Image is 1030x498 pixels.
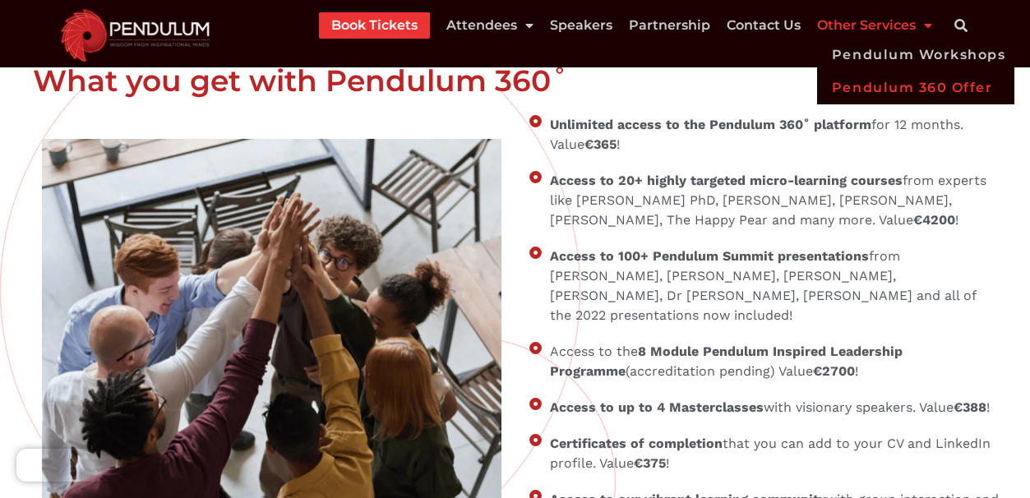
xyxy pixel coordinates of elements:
span: Unlimited access to the Pendulum 360˚ platform [550,117,871,132]
p: Access to the (accreditation pending) Value ! [550,342,1000,381]
a: Book Tickets [331,12,418,39]
p: from [PERSON_NAME], [PERSON_NAME], [PERSON_NAME], [PERSON_NAME], Dr [PERSON_NAME], [PERSON_NAME] ... [550,247,1000,325]
div: Search [945,9,977,42]
a: Pendulum 360 Offer [817,71,1014,104]
b: €2700 [813,363,855,379]
p: that you can add to your CV and LinkedIn profile. Value ! [550,434,1000,473]
h2: What you get with Pendulum 360˚ [33,62,998,100]
b: 8 Module Pendulum Inspired Leadership Programme [550,344,903,379]
a: Partnership [629,12,710,39]
b: €388 [954,399,986,415]
b: Access to 20+ highly targeted micro-learning courses [550,173,903,188]
b: Access to 100+ Pendulum Summit presentations [550,248,869,264]
a: Speakers [550,12,612,39]
a: Other Services [817,12,932,39]
a: Pendulum Workshops [817,39,1014,71]
a: Attendees [446,12,533,39]
b: €4200 [913,212,955,228]
iframe: Brevo live chat [16,449,122,482]
b: Certificates of completion [550,436,723,451]
nav: Menu [319,12,932,39]
p: for 12 months. Value ! [550,115,1000,154]
b: €375 [634,455,666,471]
img: cropped-cropped-Pendulum-Summit-Logo-Website.png [52,5,219,62]
b: €365 [584,136,617,152]
a: Contact Us [727,12,801,39]
ul: Other Services [817,39,1014,104]
b: Access to up to 4 Masterclasses [550,399,764,415]
p: with visionary speakers. Value ! [550,398,1000,417]
p: from experts like [PERSON_NAME] PhD, [PERSON_NAME], [PERSON_NAME], [PERSON_NAME], The Happy Pear ... [550,171,1000,230]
